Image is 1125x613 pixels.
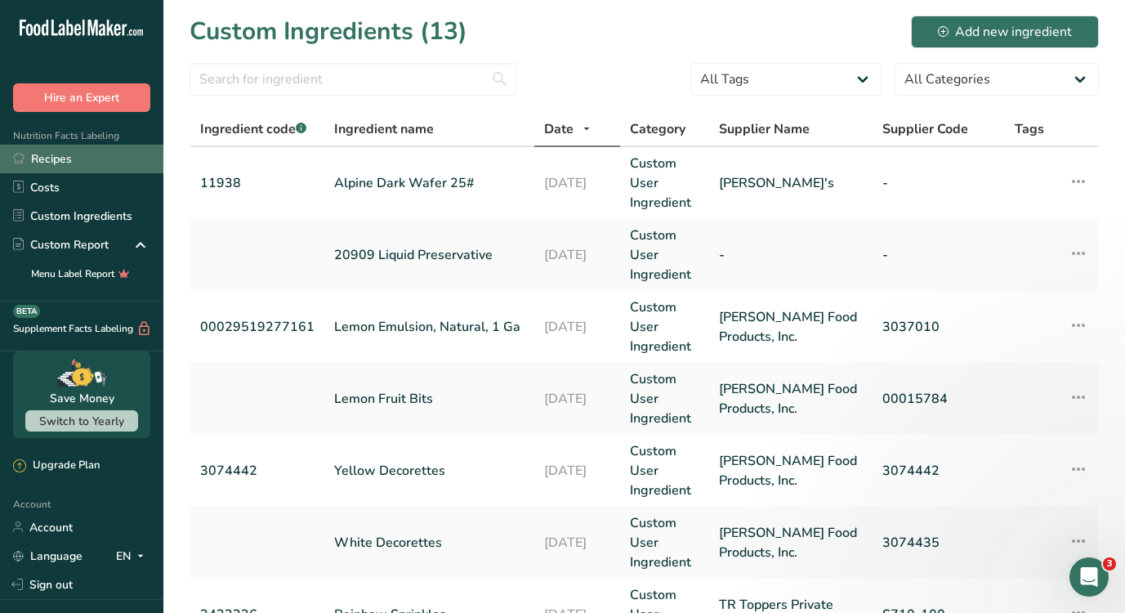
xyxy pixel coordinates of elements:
[13,305,40,318] div: BETA
[630,513,699,572] a: Custom User Ingredient
[719,523,863,562] a: [PERSON_NAME] Food Products, Inc.
[630,298,699,356] a: Custom User Ingredient
[719,307,863,347] a: [PERSON_NAME] Food Products, Inc.
[544,173,610,193] a: [DATE]
[116,546,150,566] div: EN
[13,83,150,112] button: Hire an Expert
[630,441,699,500] a: Custom User Ingredient
[200,317,315,337] a: 00029519277161
[334,533,525,553] a: White Decorettes
[544,533,610,553] a: [DATE]
[544,119,574,139] span: Date
[544,317,610,337] a: [DATE]
[190,63,516,96] input: Search for ingredient
[200,173,315,193] a: 11938
[1103,557,1116,570] span: 3
[1069,557,1109,597] iframe: Intercom live chat
[334,461,525,481] a: Yellow Decorettes
[630,154,699,213] a: Custom User Ingredient
[13,236,109,253] div: Custom Report
[25,410,138,432] button: Switch to Yearly
[39,414,124,429] span: Switch to Yearly
[50,390,114,407] div: Save Money
[13,458,100,474] div: Upgrade Plan
[334,173,525,193] a: Alpine Dark Wafer 25#
[200,120,306,138] span: Ingredient code
[334,119,434,139] span: Ingredient name
[334,245,525,265] a: 20909 Liquid Preservative
[190,13,467,50] h1: Custom Ingredients (13)
[630,226,699,284] a: Custom User Ingredient
[200,461,315,481] a: 3074442
[719,173,863,193] a: [PERSON_NAME]'s
[719,379,863,418] a: [PERSON_NAME] Food Products, Inc.
[630,369,699,428] a: Custom User Ingredient
[719,245,863,265] a: -
[544,245,610,265] a: [DATE]
[13,542,83,570] a: Language
[719,451,863,490] a: [PERSON_NAME] Food Products, Inc.
[334,317,525,337] a: Lemon Emulsion, Natural, 1 Ga
[544,389,610,409] a: [DATE]
[544,461,610,481] a: [DATE]
[719,119,810,139] span: Supplier Name
[334,389,525,409] a: Lemon Fruit Bits
[630,119,685,139] span: Category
